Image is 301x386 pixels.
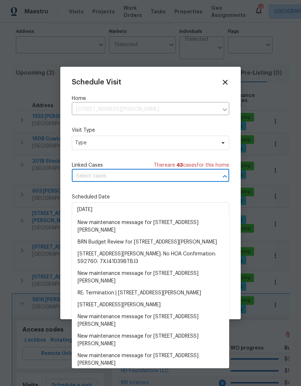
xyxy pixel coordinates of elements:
[72,299,229,311] li: [STREET_ADDRESS][PERSON_NAME]
[220,171,230,181] button: Close
[72,171,209,182] input: Select cases
[72,311,229,330] li: New maintenance message for [STREET_ADDRESS][PERSON_NAME]
[72,95,229,102] label: Home
[72,287,229,299] li: RE: Termination | [STREET_ADDRESS][PERSON_NAME]
[72,104,218,115] input: Enter in an address
[72,217,229,236] li: New maintenance message for [STREET_ADDRESS][PERSON_NAME]
[72,268,229,287] li: New maintenance message for [STREET_ADDRESS][PERSON_NAME]
[72,162,103,169] span: Linked Cases
[72,330,229,350] li: New maintenance message for [STREET_ADDRESS][PERSON_NAME]
[72,193,229,201] label: Scheduled Date
[154,162,229,169] span: There are case s for this home
[72,236,229,248] li: BRN Budget Review for [STREET_ADDRESS][PERSON_NAME]
[72,350,229,369] li: New maintenance message for [STREET_ADDRESS][PERSON_NAME]
[72,127,229,134] label: Visit Type
[72,79,121,86] span: Schedule Visit
[176,163,183,168] span: 43
[72,248,229,268] li: [STREET_ADDRESS][PERSON_NAME]: No HOA Confirmation: 592760: 7XJ41D39BTBJ3
[75,139,215,146] span: Type
[221,78,229,86] span: Close
[72,202,229,217] input: M/D/YYYY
